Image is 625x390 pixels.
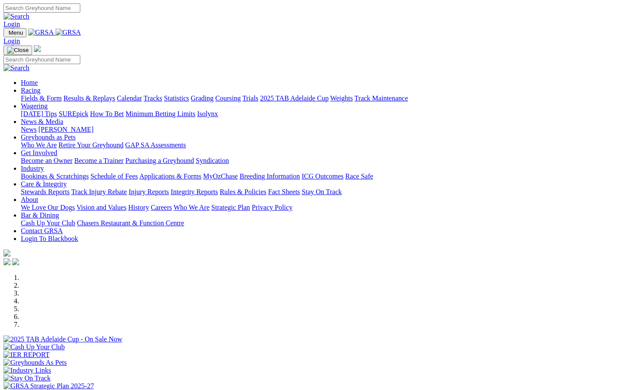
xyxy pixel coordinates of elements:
[174,204,210,211] a: Who We Are
[21,94,62,102] a: Fields & Form
[21,204,75,211] a: We Love Our Dogs
[3,367,51,374] img: Industry Links
[211,204,250,211] a: Strategic Plan
[21,110,622,118] div: Wagering
[3,45,32,55] button: Toggle navigation
[3,28,26,37] button: Toggle navigation
[63,94,115,102] a: Results & Replays
[3,250,10,257] img: logo-grsa-white.png
[3,374,50,382] img: Stay On Track
[21,227,62,234] a: Contact GRSA
[3,351,49,359] img: IER REPORT
[21,157,72,164] a: Become an Owner
[12,258,19,265] img: twitter.svg
[252,204,293,211] a: Privacy Policy
[21,180,67,188] a: Care & Integrity
[21,211,59,219] a: Bar & Dining
[3,37,20,45] a: Login
[196,157,229,164] a: Syndication
[38,126,93,133] a: [PERSON_NAME]
[28,29,54,36] img: GRSA
[128,204,149,211] a: History
[74,157,124,164] a: Become a Trainer
[21,188,622,196] div: Care & Integrity
[90,172,138,180] a: Schedule of Fees
[21,141,622,149] div: Greyhounds as Pets
[3,343,65,351] img: Cash Up Your Club
[21,172,622,180] div: Industry
[302,172,343,180] a: ICG Outcomes
[21,219,622,227] div: Bar & Dining
[59,141,124,149] a: Retire Your Greyhound
[21,102,48,110] a: Wagering
[260,94,329,102] a: 2025 TAB Adelaide Cup
[151,204,172,211] a: Careers
[21,157,622,165] div: Get Involved
[215,94,241,102] a: Coursing
[21,165,44,172] a: Industry
[144,94,162,102] a: Tracks
[3,3,80,13] input: Search
[21,172,89,180] a: Bookings & Scratchings
[71,188,127,195] a: Track Injury Rebate
[3,258,10,265] img: facebook.svg
[21,141,57,149] a: Who We Are
[191,94,214,102] a: Grading
[21,126,36,133] a: News
[21,219,75,227] a: Cash Up Your Club
[128,188,169,195] a: Injury Reports
[3,335,122,343] img: 2025 TAB Adelaide Cup - On Sale Now
[268,188,300,195] a: Fact Sheets
[21,204,622,211] div: About
[125,141,186,149] a: GAP SA Assessments
[56,29,81,36] img: GRSA
[90,110,124,117] a: How To Bet
[21,196,38,203] a: About
[21,87,40,94] a: Racing
[242,94,258,102] a: Trials
[7,47,29,54] img: Close
[76,204,126,211] a: Vision and Values
[21,118,63,125] a: News & Media
[21,235,78,242] a: Login To Blackbook
[3,20,20,28] a: Login
[21,133,76,141] a: Greyhounds as Pets
[355,94,408,102] a: Track Maintenance
[34,45,41,52] img: logo-grsa-white.png
[302,188,342,195] a: Stay On Track
[3,55,80,64] input: Search
[164,94,189,102] a: Statistics
[9,29,23,36] span: Menu
[77,219,184,227] a: Chasers Restaurant & Function Centre
[125,110,195,117] a: Minimum Betting Limits
[59,110,88,117] a: SUREpick
[117,94,142,102] a: Calendar
[21,79,38,86] a: Home
[220,188,266,195] a: Rules & Policies
[21,94,622,102] div: Racing
[3,359,67,367] img: Greyhounds As Pets
[3,13,30,20] img: Search
[21,126,622,133] div: News & Media
[3,64,30,72] img: Search
[125,157,194,164] a: Purchasing a Greyhound
[203,172,238,180] a: MyOzChase
[21,149,57,156] a: Get Involved
[171,188,218,195] a: Integrity Reports
[21,110,57,117] a: [DATE] Tips
[345,172,373,180] a: Race Safe
[240,172,300,180] a: Breeding Information
[197,110,218,117] a: Isolynx
[139,172,201,180] a: Applications & Forms
[330,94,353,102] a: Weights
[21,188,69,195] a: Stewards Reports
[3,382,94,390] img: GRSA Strategic Plan 2025-27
